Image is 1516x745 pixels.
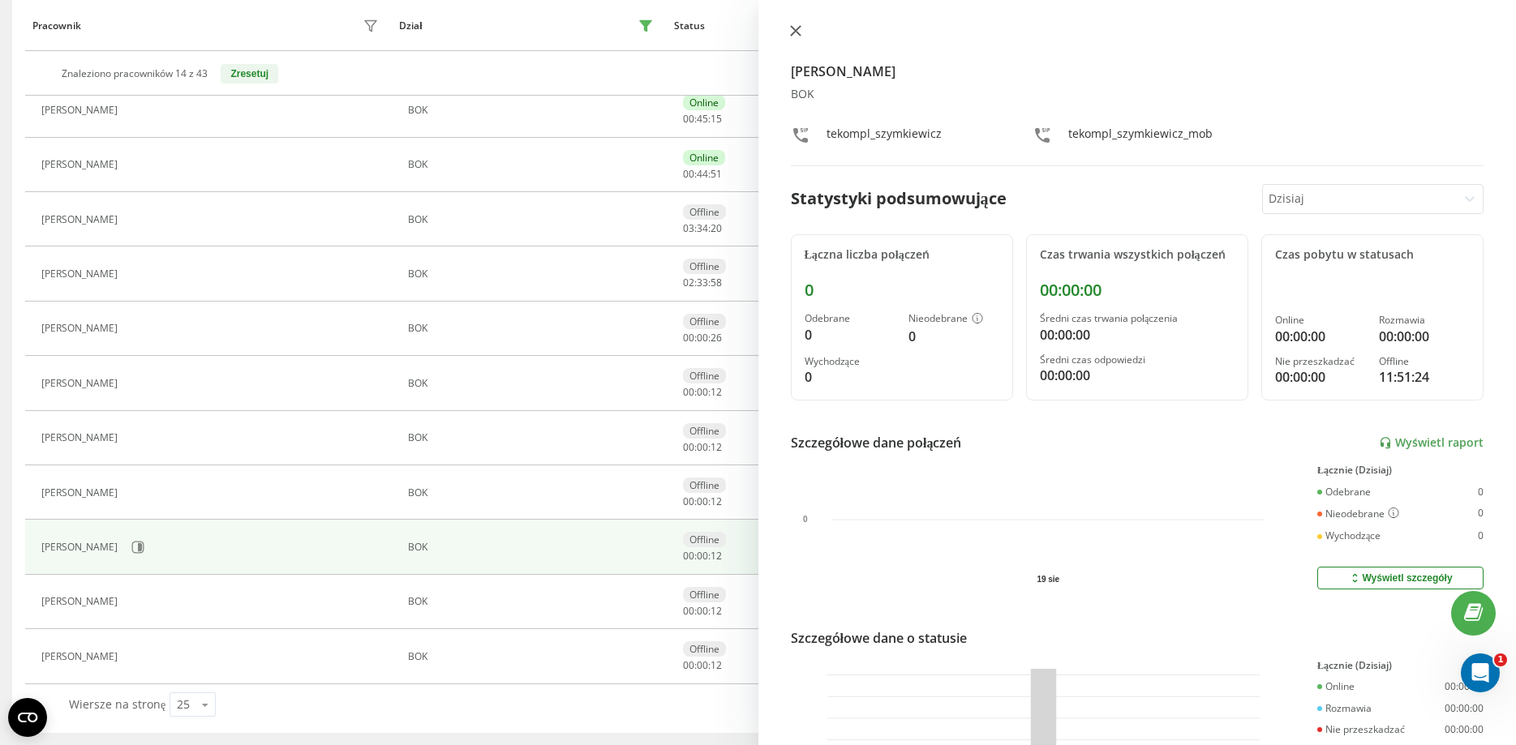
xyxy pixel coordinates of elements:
[1037,575,1059,584] text: 19 sie
[683,496,722,507] div: : :
[683,606,722,617] div: : :
[1379,315,1470,326] div: Rozmawia
[683,387,722,398] div: : :
[1317,724,1405,735] div: Nie przeszkadzać
[408,651,658,662] div: BOK
[1275,315,1366,326] div: Online
[177,696,190,713] div: 25
[683,169,722,180] div: : :
[1348,572,1452,584] div: Wyświetl szczegóły
[711,331,722,345] span: 26
[697,604,708,618] span: 00
[697,495,708,508] span: 00
[805,280,999,300] div: 0
[697,331,708,345] span: 00
[683,314,726,329] div: Offline
[41,432,122,443] div: [PERSON_NAME]
[408,105,658,116] div: BOK
[1275,356,1366,367] div: Nie przeszkadzać
[805,248,999,262] div: Łączna liczba połączeń
[697,221,708,235] span: 34
[1317,486,1371,498] div: Odebrane
[805,325,895,345] div: 0
[1379,327,1470,346] div: 00:00:00
[683,95,725,110] div: Online
[408,214,658,225] div: BOK
[1445,724,1484,735] div: 00:00:00
[8,698,47,737] button: Open CMP widget
[697,276,708,289] span: 33
[697,112,708,126] span: 45
[697,549,708,563] span: 00
[408,487,658,499] div: BOK
[711,112,722,126] span: 15
[697,385,708,399] span: 00
[683,113,722,125] div: : :
[791,62,1484,81] h4: [PERSON_NAME]
[683,204,726,220] div: Offline
[1317,567,1484,589] button: Wyświetl szczegóły
[41,487,122,499] div: [PERSON_NAME]
[1040,354,1235,366] div: Średni czas odpowiedzi
[41,378,122,389] div: [PERSON_NAME]
[683,587,726,602] div: Offline
[408,378,658,389] div: BOK
[683,332,722,344] div: : :
[221,64,278,83] button: Zresetuj
[791,186,1007,211] div: Statystyki podsumowujące
[1040,325,1235,345] div: 00:00:00
[697,167,708,181] span: 44
[1275,367,1366,387] div: 00:00:00
[1379,436,1484,450] a: Wyświetl raport
[805,367,895,387] div: 0
[32,20,81,32] div: Pracownik
[683,658,694,672] span: 00
[827,126,942,149] div: tekompl_szymkiewicz
[683,477,726,493] div: Offline
[408,596,658,607] div: BOK
[1317,660,1484,671] div: Łącznie (Dzisiaj)
[683,221,694,235] span: 03
[805,313,895,324] div: Odebrane
[41,214,122,225] div: [PERSON_NAME]
[683,276,694,289] span: 02
[791,433,962,452] div: Szczegółowe dane połączeń
[683,641,726,657] div: Offline
[711,221,722,235] span: 20
[1379,367,1470,387] div: 11:51:24
[711,385,722,399] span: 12
[41,542,122,553] div: [PERSON_NAME]
[1275,248,1470,262] div: Czas pobytu w statusach
[711,495,722,508] span: 12
[683,259,726,274] div: Offline
[711,604,722,618] span: 12
[408,268,658,280] div: BOK
[683,604,694,618] span: 00
[408,323,658,334] div: BOK
[803,515,808,524] text: 0
[683,167,694,181] span: 00
[711,440,722,454] span: 12
[674,20,705,32] div: Status
[1478,486,1484,498] div: 0
[1445,681,1484,692] div: 00:00:00
[683,549,694,563] span: 00
[1478,507,1484,520] div: 0
[1379,356,1470,367] div: Offline
[1317,530,1381,542] div: Wychodzące
[683,331,694,345] span: 00
[41,651,122,662] div: [PERSON_NAME]
[1317,465,1484,476] div: Łącznie (Dzisiaj)
[408,432,658,443] div: BOK
[683,660,722,671] div: : :
[1317,703,1372,714] div: Rozmawia
[683,423,726,439] div: Offline
[697,658,708,672] span: 00
[1040,313,1235,324] div: Średni czas trwania połączenia
[1040,366,1235,385] div: 00:00:00
[683,277,722,289] div: : :
[1275,327,1366,346] div: 00:00:00
[683,440,694,454] span: 00
[41,159,122,170] div: [PERSON_NAME]
[1040,248,1235,262] div: Czas trwania wszystkich połączeń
